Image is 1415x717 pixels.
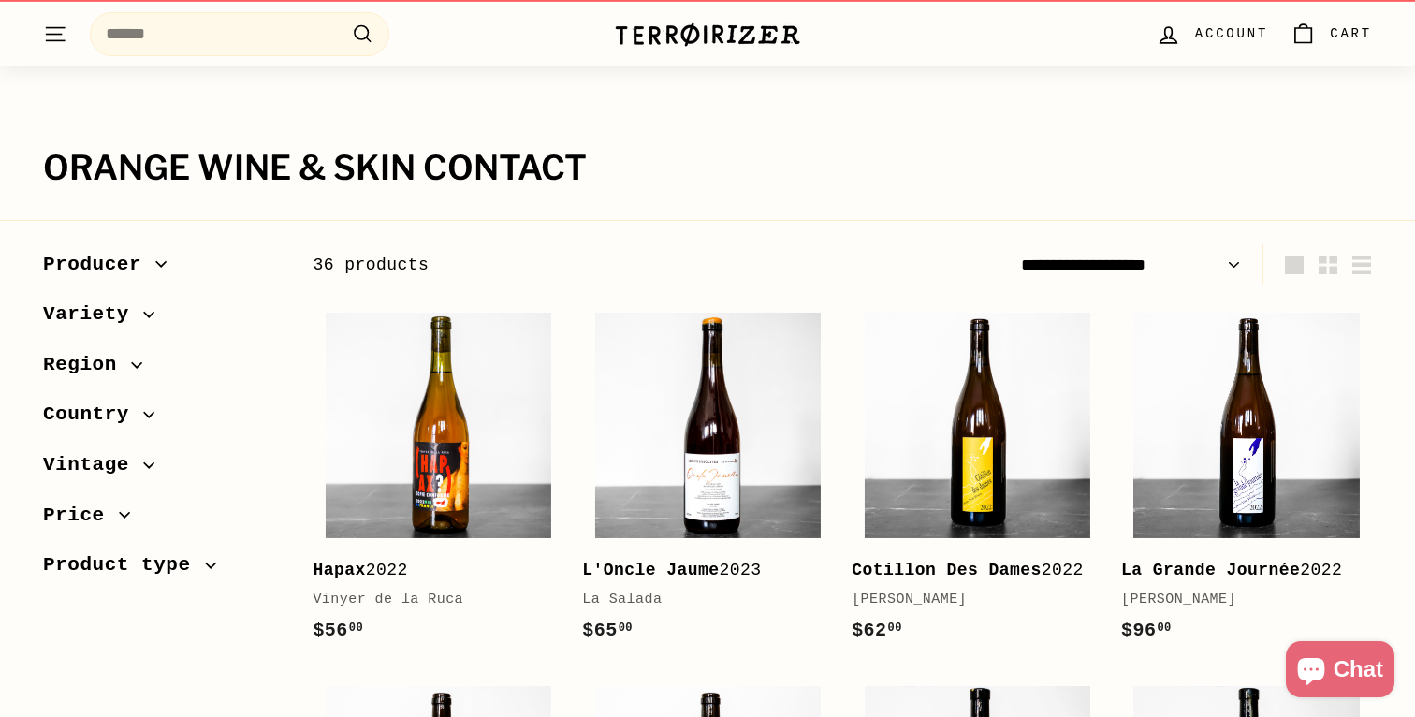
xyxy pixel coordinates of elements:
button: Region [43,344,283,395]
a: Cart [1279,7,1383,62]
a: La Grande Journée2022[PERSON_NAME] [1121,300,1372,664]
div: [PERSON_NAME] [852,589,1084,611]
a: Cotillon Des Dames2022[PERSON_NAME] [852,300,1102,664]
span: Cart [1330,23,1372,44]
span: Price [43,500,119,532]
span: Product type [43,549,205,581]
h1: Orange wine & Skin contact [43,150,1372,187]
div: 2022 [313,557,545,584]
sup: 00 [1157,622,1171,635]
div: 2022 [1121,557,1353,584]
sup: 00 [349,622,363,635]
span: Region [43,349,131,381]
div: La Salada [582,589,814,611]
b: Cotillon Des Dames [852,561,1042,579]
div: 2022 [852,557,1084,584]
sup: 00 [619,622,633,635]
div: [PERSON_NAME] [1121,589,1353,611]
div: 36 products [313,252,842,279]
button: Price [43,495,283,546]
span: $96 [1121,620,1172,641]
b: Hapax [313,561,365,579]
div: Vinyer de la Ruca [313,589,545,611]
b: La Grande Journée [1121,561,1300,579]
span: Vintage [43,449,143,481]
button: Variety [43,294,283,344]
span: Country [43,399,143,431]
span: $65 [582,620,633,641]
a: Account [1145,7,1279,62]
inbox-online-store-chat: Shopify online store chat [1280,641,1400,702]
div: 2023 [582,557,814,584]
button: Product type [43,545,283,595]
span: Producer [43,249,155,281]
b: L'Oncle Jaume [582,561,719,579]
span: $56 [313,620,363,641]
button: Country [43,394,283,445]
a: L'Oncle Jaume2023La Salada [582,300,833,664]
span: $62 [852,620,902,641]
sup: 00 [888,622,902,635]
span: Variety [43,299,143,330]
span: Account [1195,23,1268,44]
a: Hapax2022Vinyer de la Ruca [313,300,563,664]
button: Producer [43,244,283,295]
button: Vintage [43,445,283,495]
